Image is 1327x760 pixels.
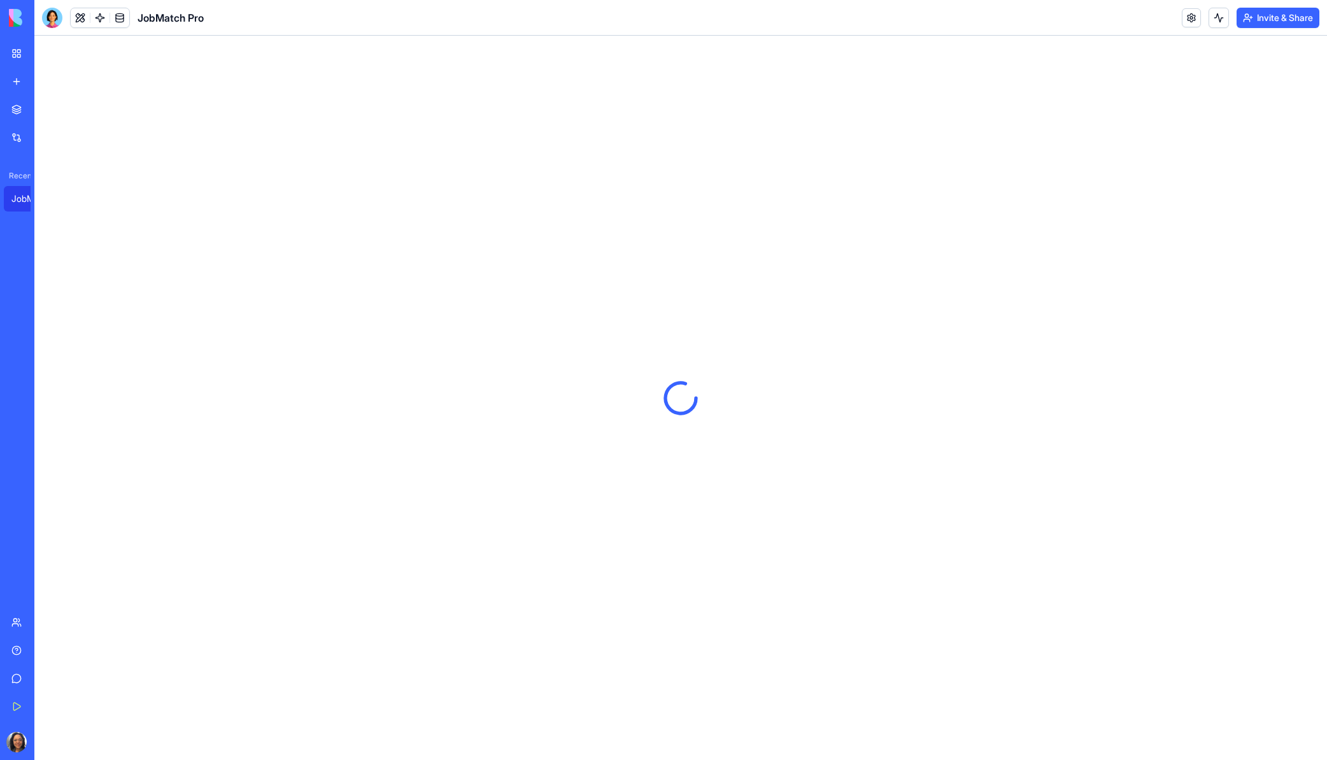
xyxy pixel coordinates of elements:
span: Recent [4,171,31,181]
div: JobMatch Pro [11,192,47,205]
img: ACg8ocIucvGMCxN4UxpeLTZqPxQe2y6vex5-glSOnkmxtKGxMnLek25F=s96-c [6,732,27,752]
button: Invite & Share [1237,8,1319,28]
a: JobMatch Pro [4,186,55,212]
span: JobMatch Pro [138,10,204,25]
img: logo [9,9,88,27]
